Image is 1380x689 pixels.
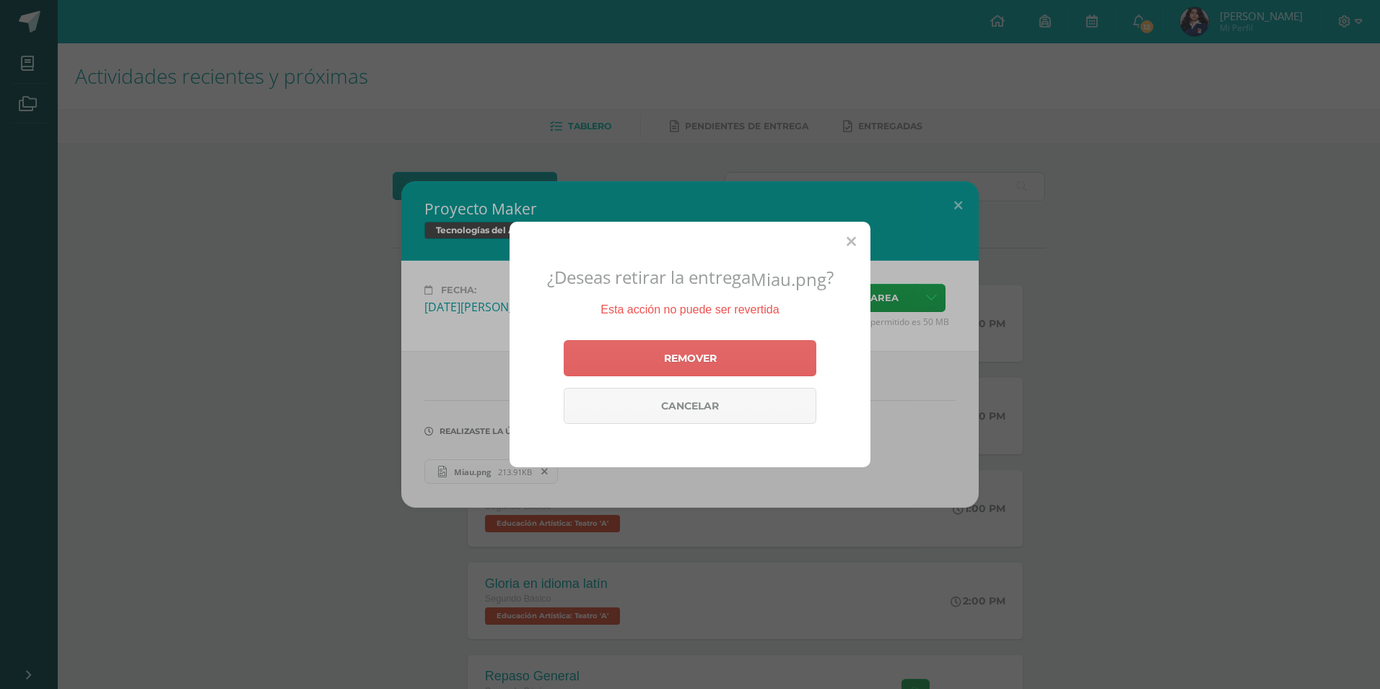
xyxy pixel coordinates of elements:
span: Miau.png [751,267,826,291]
h2: ¿Deseas retirar la entrega ? [527,265,853,291]
span: Close (Esc) [847,233,856,250]
a: Cancelar [564,388,816,424]
a: Remover [564,340,816,376]
span: Esta acción no puede ser revertida [601,303,779,316]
